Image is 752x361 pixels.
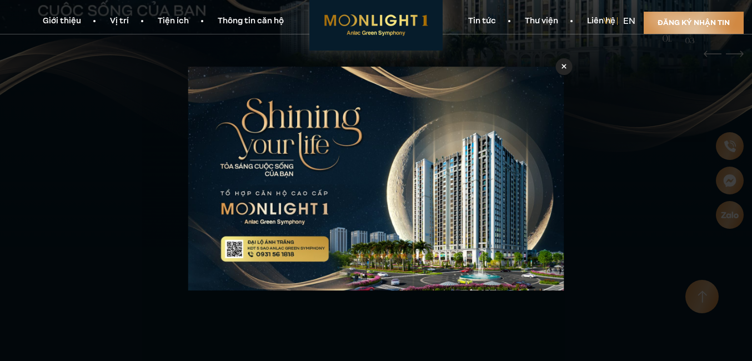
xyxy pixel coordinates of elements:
a: Giới thiệu [28,16,96,27]
a: Tiện ích [143,16,203,27]
a: Thư viện [510,16,573,27]
a: Tin tức [454,16,510,27]
a: vi [603,15,611,27]
a: Đăng ký nhận tin [644,12,744,34]
a: Vị trí [96,16,143,27]
a: Liên hệ [573,16,630,27]
a: en [623,15,635,27]
a: Thông tin căn hộ [203,16,298,27]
